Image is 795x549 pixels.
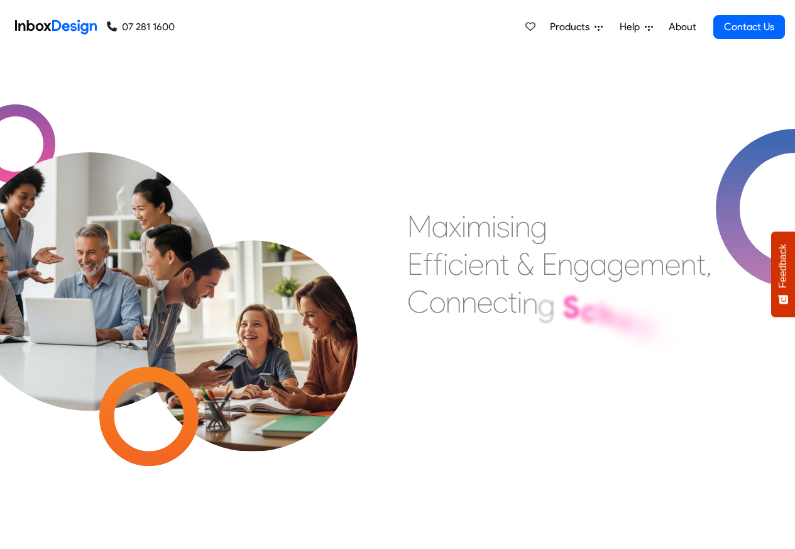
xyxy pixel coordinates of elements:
div: a [590,245,607,283]
div: S [562,289,580,326]
div: c [493,283,508,321]
div: t [696,245,706,283]
div: n [522,284,538,322]
div: e [468,245,484,283]
div: g [573,245,590,283]
div: g [538,286,555,324]
div: n [515,208,530,245]
div: h [597,296,615,333]
div: i [463,245,468,283]
div: M [407,208,432,245]
a: Contact Us [713,15,785,39]
div: f [423,245,433,283]
div: s [496,208,510,245]
div: x [449,208,461,245]
span: Help [620,19,645,35]
div: C [407,283,429,321]
a: About [665,14,699,40]
div: o [615,301,632,338]
div: i [517,283,522,321]
div: m [466,208,491,245]
a: 07 281 1600 [107,19,175,35]
a: Help [615,14,658,40]
a: Products [545,14,608,40]
div: o [429,283,446,321]
div: e [624,245,640,283]
div: n [484,245,500,283]
div: n [461,283,477,321]
div: e [665,245,681,283]
div: n [446,283,461,321]
div: E [407,245,423,283]
div: i [443,245,448,283]
div: & [517,245,534,283]
div: m [640,245,665,283]
div: n [557,245,573,283]
button: Feedback - Show survey [771,231,795,317]
div: Maximising Efficient & Engagement, Connecting Schools, Families, and Students. [407,208,712,396]
div: e [477,283,493,321]
div: n [681,245,696,283]
div: s [658,319,673,357]
div: , [706,245,712,283]
div: c [448,245,463,283]
div: E [542,245,557,283]
div: t [508,283,517,321]
img: parents_with_child.png [121,188,384,452]
span: Feedback [777,244,789,288]
span: Products [550,19,595,35]
div: i [461,208,466,245]
div: c [580,292,597,330]
div: f [433,245,443,283]
div: g [530,208,547,245]
div: g [607,245,624,283]
div: t [500,245,509,283]
div: o [632,306,650,344]
div: l [650,312,658,350]
div: i [510,208,515,245]
div: i [491,208,496,245]
div: a [432,208,449,245]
